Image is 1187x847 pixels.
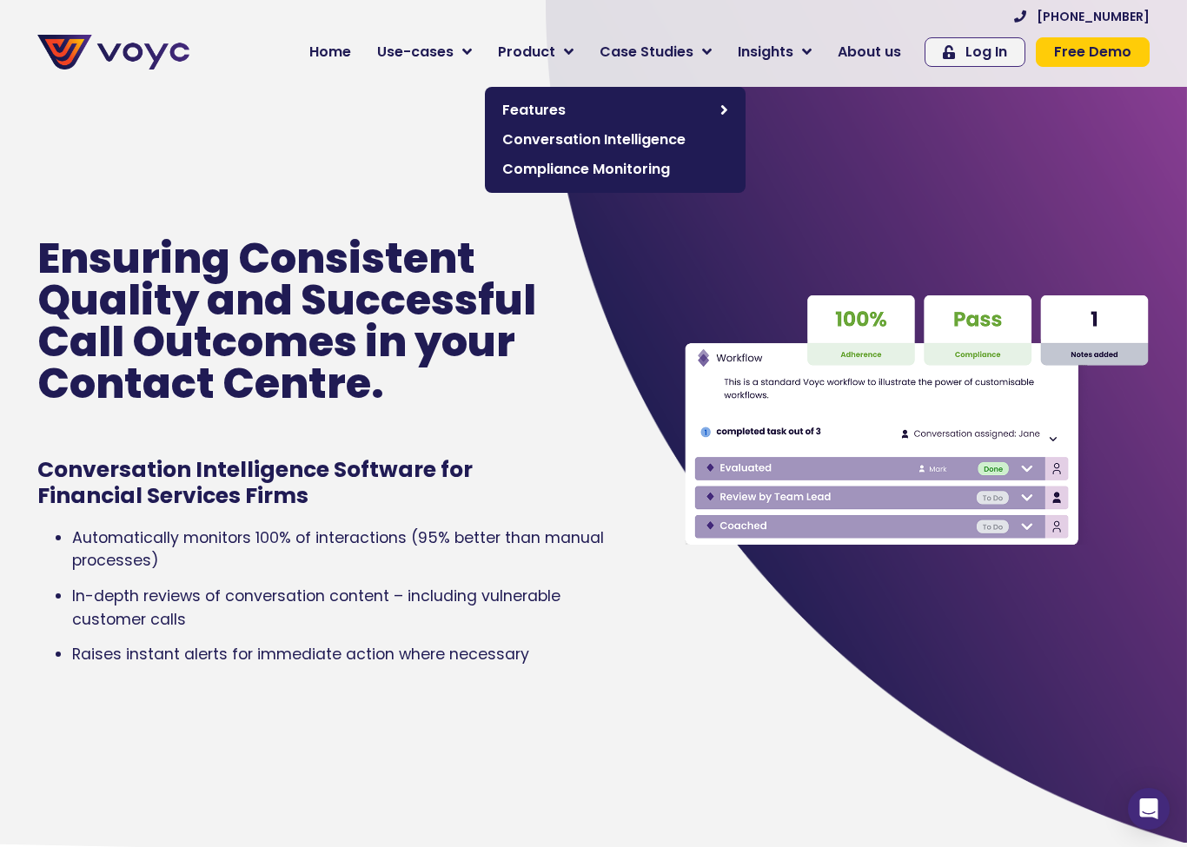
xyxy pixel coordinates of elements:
[377,42,454,63] span: Use-cases
[838,42,901,63] span: About us
[587,35,725,69] a: Case Studies
[1036,37,1150,67] a: Free Demo
[1014,10,1150,23] a: [PHONE_NUMBER]
[494,125,737,155] a: Conversation Intelligence
[37,238,580,405] p: Ensuring Consistent Quality and Successful Call Outcomes in your Contact Centre.
[37,457,545,509] h1: Conversation Intelligence Software for Financial Services Firms
[502,129,728,150] span: Conversation Intelligence
[1128,788,1170,830] div: Open Intercom Messenger
[296,35,364,69] a: Home
[72,644,529,665] span: Raises instant alerts for immediate action where necessary
[37,35,189,69] img: voyc-full-logo
[494,155,737,184] a: Compliance Monitoring
[925,37,1025,67] a: Log In
[72,527,604,571] span: Automatically monitors 100% of interactions (95% better than manual processes)
[364,35,485,69] a: Use-cases
[738,42,793,63] span: Insights
[725,35,825,69] a: Insights
[230,69,274,89] span: Phone
[1054,45,1131,59] span: Free Demo
[485,35,587,69] a: Product
[502,159,728,180] span: Compliance Monitoring
[72,586,560,629] span: In-depth reviews of conversation content – including vulnerable customer calls
[498,42,555,63] span: Product
[600,42,693,63] span: Case Studies
[230,141,289,161] span: Job title
[825,35,914,69] a: About us
[684,289,1150,552] img: Voyc interface graphic
[358,361,440,379] a: Privacy Policy
[502,100,712,121] span: Features
[1037,10,1150,23] span: [PHONE_NUMBER]
[494,96,737,125] a: Features
[309,42,351,63] span: Home
[965,45,1007,59] span: Log In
